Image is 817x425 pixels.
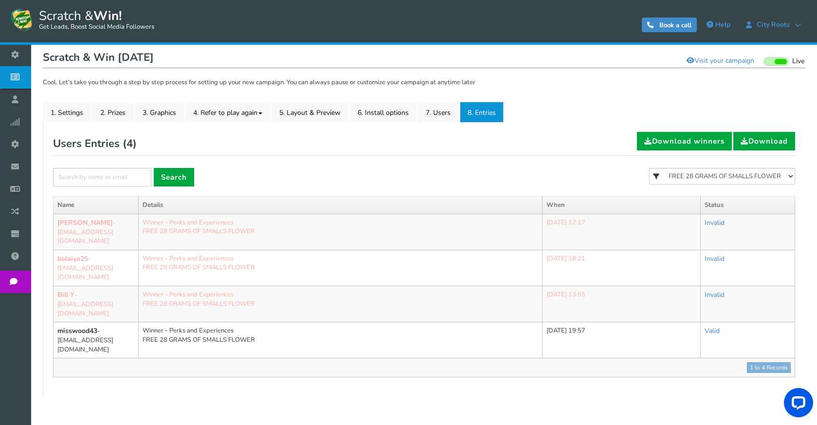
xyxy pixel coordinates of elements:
[543,214,701,250] td: [DATE] 12:17
[702,17,735,33] a: Help
[139,214,543,250] td: Winner - Perks and Experiences FREE 28 GRAMS OF SMALLS FLOWER
[43,102,91,122] a: 1. Settings
[642,18,697,32] a: Book a call
[705,218,725,227] a: Invalid
[139,322,543,358] td: Winner - Perks and Experiences FREE 28 GRAMS OF SMALLS FLOWER
[57,254,88,263] b: balaiya25
[733,132,795,150] a: Download
[43,78,805,88] p: Cool. Let's take you through a step by step process for setting up your new campaign. You can alw...
[776,384,817,425] iframe: LiveChat chat widget
[54,322,139,358] td: - [EMAIL_ADDRESS][DOMAIN_NAME]
[792,57,805,66] span: Live
[543,286,701,322] td: [DATE] 13:55
[57,326,97,335] b: misswood43
[57,218,113,227] b: [PERSON_NAME]
[139,197,543,214] th: Details
[139,286,543,322] td: Winner - Perks and Experiences FREE 28 GRAMS OF SMALLS FLOWER
[715,20,730,29] span: Help
[139,250,543,286] td: Winner - Perks and Experiences FREE 28 GRAMS OF SMALLS FLOWER
[272,102,348,122] a: 5. Layout & Preview
[57,290,74,299] b: Bill Y
[53,168,151,186] input: Search by name or email
[92,102,133,122] a: 2. Prizes
[53,132,137,155] h2: Users Entries ( )
[637,132,732,150] a: Download winners
[659,21,691,30] span: Book a call
[54,214,139,250] td: - [EMAIL_ADDRESS][DOMAIN_NAME]
[705,326,720,335] a: Valid
[543,197,701,214] th: When
[127,136,133,151] span: 4
[10,7,154,32] a: Scratch &Win! Get Leads, Boost Social Media Followers
[154,168,194,186] a: Search
[54,197,139,214] th: Name
[39,23,154,31] small: Get Leads, Boost Social Media Followers
[460,102,504,122] a: 8. Entries
[54,250,139,286] td: - [EMAIL_ADDRESS][DOMAIN_NAME]
[700,197,795,214] th: Status
[418,102,458,122] a: 7. Users
[43,49,805,68] h1: Scratch & Win [DATE]
[10,7,34,32] img: Scratch and Win
[135,102,184,122] a: 3. Graphics
[680,53,761,69] a: Visit your campaign
[705,254,725,263] a: Invalid
[752,21,795,29] span: City Roots
[350,102,417,122] a: 6. Install options
[54,286,139,322] td: - [EMAIL_ADDRESS][DOMAIN_NAME]
[543,322,701,358] td: [DATE] 19:57
[705,290,725,299] a: Invalid
[34,7,154,32] span: Scratch &
[93,7,122,24] strong: Win!
[185,102,270,122] a: 4. Refer to play again
[543,250,701,286] td: [DATE] 18:21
